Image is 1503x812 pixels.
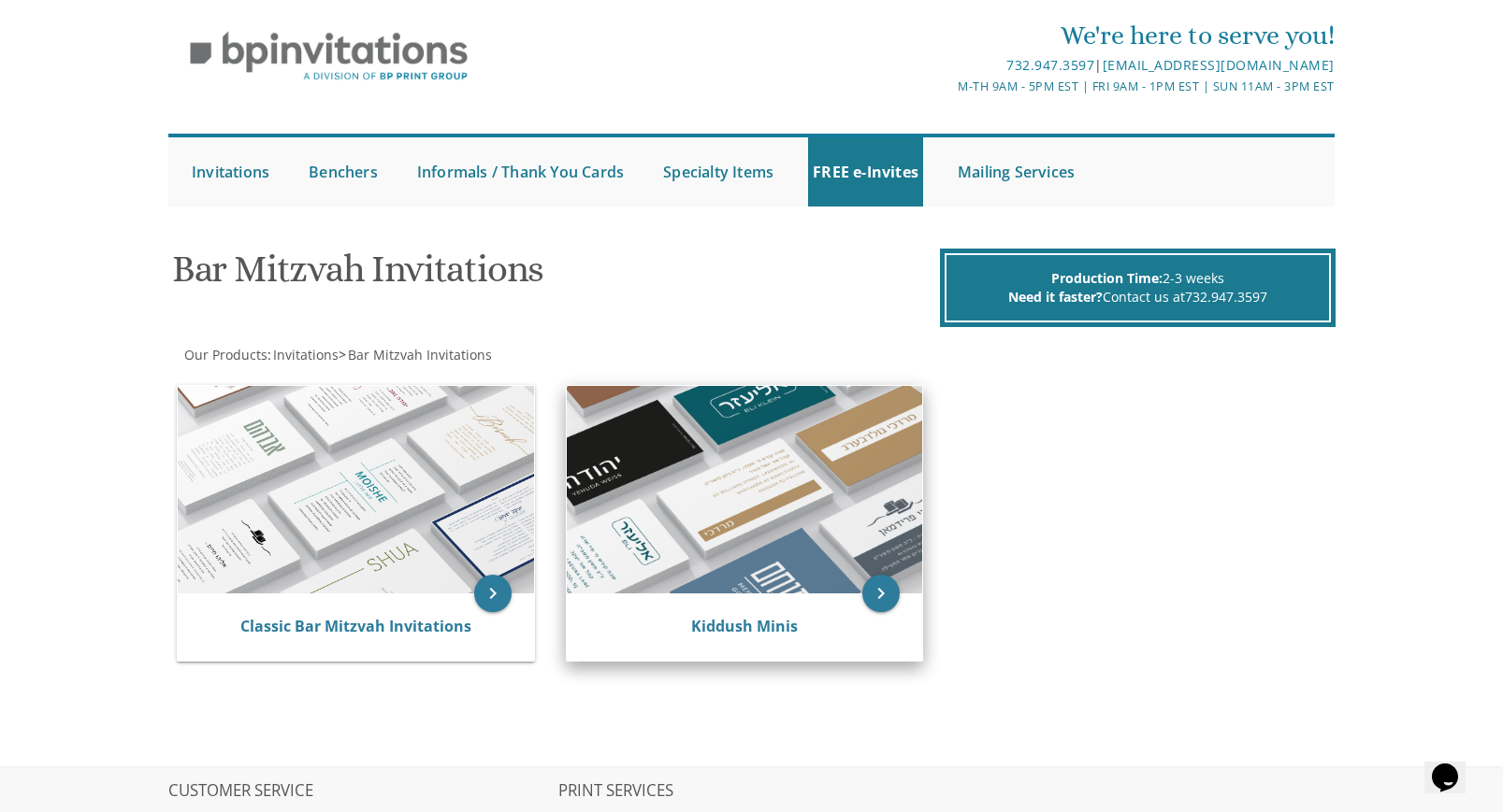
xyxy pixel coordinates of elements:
[168,782,556,801] h2: CUSTOMER SERVICE
[567,386,923,593] img: Kiddush Minis
[1185,288,1267,306] a: 732.947.3597
[1008,288,1103,306] span: Need it faster?
[558,77,1335,96] div: M-Th 9am - 5pm EST | Fri 9am - 1pm EST | Sun 11am - 3pm EST
[187,137,274,207] a: Invitations
[658,137,778,207] a: Specialty Items
[862,575,900,612] a: keyboard_arrow_right
[558,17,1335,54] div: We're here to serve you!
[474,575,512,612] a: keyboard_arrow_right
[1051,269,1163,287] span: Production Time:
[558,54,1335,77] div: |
[172,249,935,304] h1: Bar Mitzvah Invitations
[339,346,492,363] span: >
[304,137,383,207] a: Benchers
[945,253,1331,322] div: 2-3 weeks Contact us at
[348,346,492,363] span: Bar Mitzvah Invitations
[1006,56,1094,74] a: 732.947.3597
[1103,56,1335,74] a: [EMAIL_ADDRESS][DOMAIN_NAME]
[178,386,534,593] img: Classic Bar Mitzvah Invitations
[271,346,339,363] a: Invitations
[1424,737,1484,793] iframe: chat widget
[346,346,492,363] a: Bar Mitzvah Invitations
[412,137,629,207] a: Informals / Thank You Cards
[273,346,339,363] span: Invitations
[182,346,267,363] a: Our Products
[168,346,752,364] div: :
[808,137,923,207] a: FREE e-Invites
[240,616,471,636] a: Classic Bar Mitzvah Invitations
[953,137,1079,207] a: Mailing Services
[168,18,489,95] img: BP Invitation Loft
[691,616,798,636] a: Kiddush Minis
[558,782,946,801] h2: PRINT SERVICES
